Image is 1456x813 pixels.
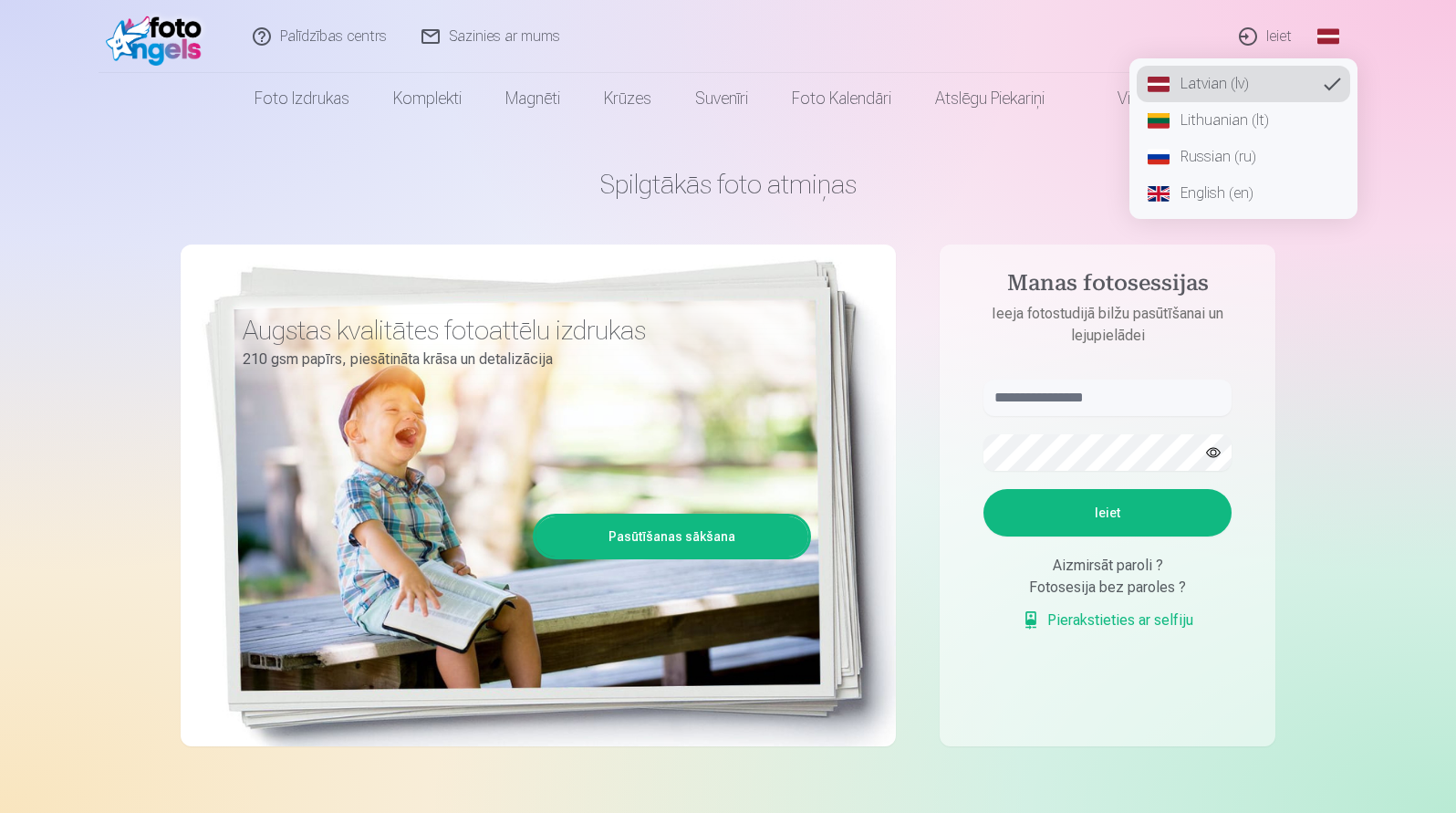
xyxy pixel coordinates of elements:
[983,577,1232,599] div: Fotosesija bez paroles ?
[582,73,673,124] a: Krūzes
[536,516,808,557] a: Pasūtīšanas sākšana
[1066,73,1223,124] a: Visi produkti
[965,270,1250,303] h4: Manas fotosessijas
[983,555,1232,577] div: Aizmirsāt paroli ?
[243,347,797,372] p: 210 gsm papīrs, piesātināta krāsa un detalizācija
[1137,175,1350,212] a: English (en)
[1022,610,1193,631] a: Pierakstieties ar selfiju
[371,73,484,124] a: Komplekti
[770,73,913,124] a: Foto kalendāri
[983,489,1232,537] button: Ieiet
[181,168,1275,201] h1: Spilgtākās foto atmiņas
[106,7,211,66] img: /fa1
[673,73,770,124] a: Suvenīri
[484,73,582,124] a: Magnēti
[965,303,1250,347] p: Ieeja fotostudijā bilžu pasūtīšanai un lejupielādei
[1137,66,1350,102] a: Latvian (lv)
[913,73,1066,124] a: Atslēgu piekariņi
[1137,139,1350,175] a: Russian (ru)
[1137,102,1350,139] a: Lithuanian (lt)
[243,314,797,347] h3: Augstas kvalitātes fotoattēlu izdrukas
[1129,58,1357,219] nav: Global
[233,73,371,124] a: Foto izdrukas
